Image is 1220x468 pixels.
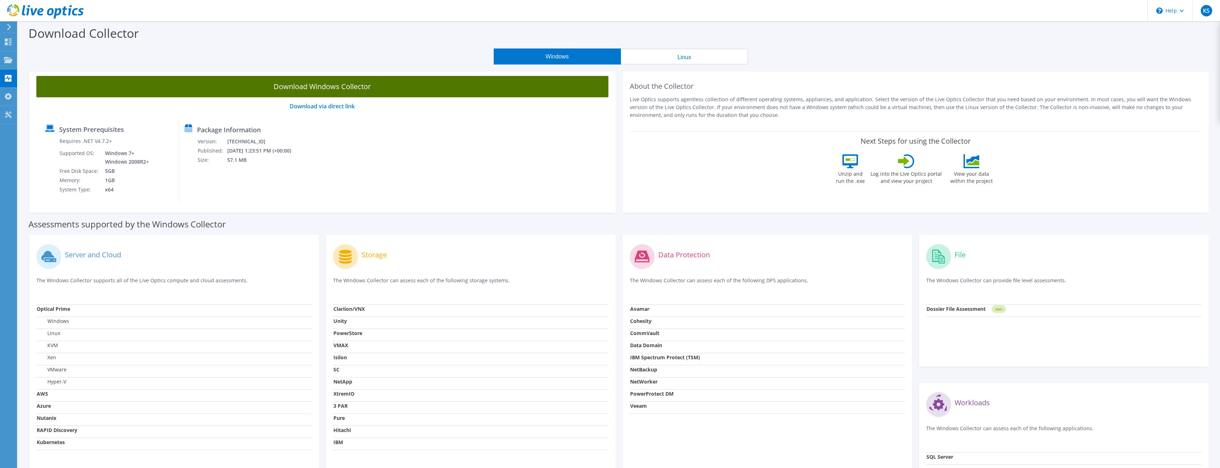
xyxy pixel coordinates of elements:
[37,390,48,397] strong: AWS
[630,378,658,385] strong: NetWorker
[65,251,121,258] label: Server and Cloud
[37,427,77,433] strong: RAPID Discovery
[59,138,112,145] label: Requires .NET V4.7.2+
[333,378,352,385] strong: NetApp
[37,305,70,312] strong: Optical Prime
[28,25,139,41] label: Download Collector
[333,390,354,397] strong: XtremIO
[630,402,647,409] strong: Veeam
[227,146,301,155] td: [DATE] 1:23:51 PM (+00:00)
[955,251,966,258] label: File
[333,277,608,291] p: The Windows Collector can assess each of the following storage systems.
[630,305,649,312] strong: Avamar
[926,453,953,460] strong: SQL Server
[333,427,351,433] strong: Hitachi
[100,149,150,166] td: Windows 7+ Windows 2008R2+
[630,318,651,324] strong: Cohesity
[861,137,971,145] label: Next Steps for using the Collector
[926,305,986,312] strong: Dossier File Assessment
[870,168,942,185] label: Log into the Live Optics portal and view your project
[333,439,343,446] strong: IBM
[37,439,65,446] strong: Kubernetes
[955,399,990,406] label: Workloads
[926,277,1201,291] p: The Windows Collector can provide file level assessments.
[197,155,227,165] td: Size:
[333,305,365,312] strong: Clariion/VNX
[621,48,748,65] button: Linux
[630,330,659,336] strong: CommVault
[658,251,710,258] label: Data Protection
[59,176,100,185] td: Memory:
[362,251,387,258] label: Storage
[197,146,227,155] td: Published:
[333,330,362,336] strong: PowerStore
[333,342,348,349] strong: VMAX
[100,176,150,185] td: 1GB
[333,366,339,373] strong: SC
[28,221,226,228] label: Assessments supported by the Windows Collector
[227,137,301,146] td: [TECHNICAL_ID]
[37,402,51,409] strong: Azure
[100,166,150,176] td: 5GB
[37,378,66,385] label: Hyper-V
[197,126,261,133] label: Package Information
[630,277,905,291] p: The Windows Collector can assess each of the following DPS applications.
[995,307,1002,311] tspan: NEW!
[630,354,700,361] strong: IBM Spectrum Protect (TSM)
[1201,5,1212,16] span: KS
[494,48,621,65] button: Windows
[37,330,60,337] label: Linux
[59,126,124,133] label: System Prerequisites
[630,342,662,349] strong: Data Domain
[630,82,1202,91] h2: About the Collector
[290,102,355,110] a: Download via direct link
[37,342,58,349] label: KVM
[59,185,100,194] td: System Type:
[37,415,56,421] strong: Nutanix
[59,166,100,176] td: Free Disk Space:
[37,366,67,373] label: VMware
[36,76,608,97] a: Download Windows Collector
[333,354,347,361] strong: Isilon
[1156,7,1163,14] svg: \n
[630,96,1202,119] p: Live Optics supports agentless collection of different operating systems, appliances, and applica...
[59,149,100,166] td: Supported OS:
[946,168,997,185] label: View your data within the project
[926,425,1201,439] p: The Windows Collector can assess each of the following applications.
[333,415,345,421] strong: Pure
[37,318,69,325] label: Windows
[36,277,312,291] p: The Windows Collector supports all of the Live Optics compute and cloud assessments.
[197,137,227,146] td: Version:
[333,402,348,409] strong: 3 PAR
[630,390,674,397] strong: PowerProtect DM
[100,185,150,194] td: x64
[834,168,867,185] label: Unzip and run the .exe
[333,318,347,324] strong: Unity
[630,366,657,373] strong: NetBackup
[37,354,56,361] label: Xen
[227,155,301,165] td: 57.1 MB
